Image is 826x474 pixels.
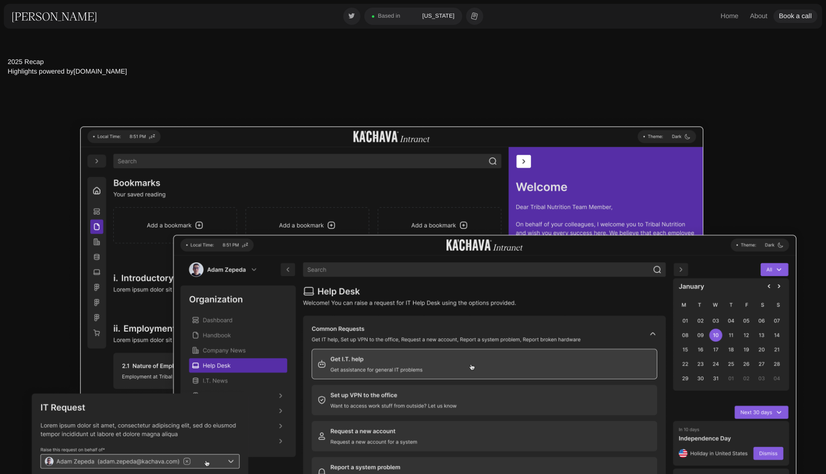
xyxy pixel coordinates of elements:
div: Based in [378,12,401,20]
div: Book a call [779,11,812,21]
h1: 2025 Recap [8,57,818,67]
div: [US_STATE] [423,12,455,20]
div: About [750,11,768,21]
a: Home [715,10,744,23]
p: Highlights powered by [8,67,818,76]
a: [DOMAIN_NAME] [74,67,127,75]
a: Book a call [773,10,817,23]
a: About [744,10,773,23]
a: [PERSON_NAME] [11,9,97,23]
div: Home [721,11,739,21]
